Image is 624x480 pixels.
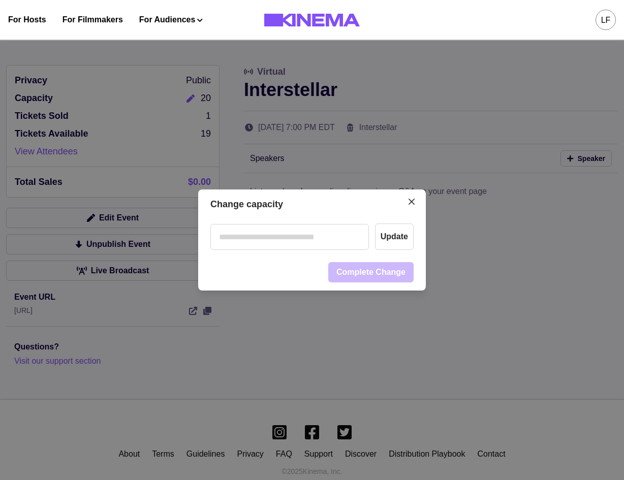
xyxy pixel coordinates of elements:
button: Complete Change [328,262,414,282]
button: Update [375,223,414,250]
a: For Filmmakers [63,14,123,26]
a: For Hosts [8,14,46,26]
div: LF [601,14,611,26]
header: Change capacity [198,189,426,219]
button: Close [403,194,420,210]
